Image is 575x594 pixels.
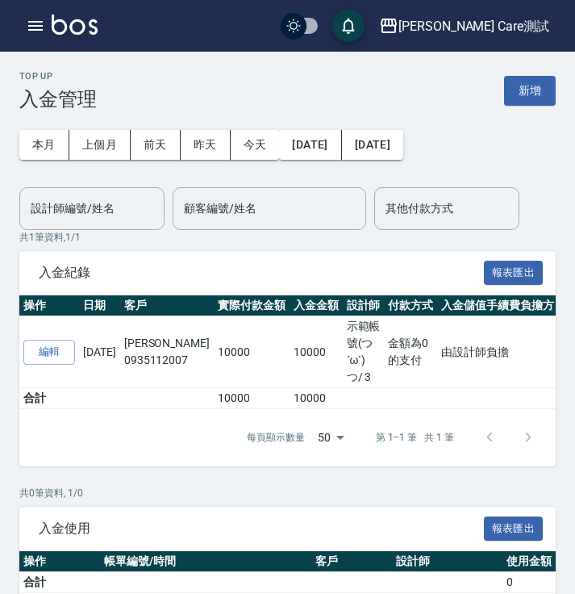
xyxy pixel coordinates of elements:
[181,130,231,160] button: 昨天
[373,10,556,43] button: [PERSON_NAME] Care測試
[343,316,385,388] td: 示範帳號(つ´ω`)つ / 3
[342,130,403,160] button: [DATE]
[332,10,365,42] button: save
[79,316,120,388] td: [DATE]
[131,130,181,160] button: 前天
[19,388,120,409] td: 合計
[19,572,100,593] td: 合計
[23,340,75,365] button: 編輯
[214,388,290,409] td: 10000
[214,295,290,316] th: 實際付款金額
[398,16,549,36] div: [PERSON_NAME] Care測試
[384,316,437,388] td: 金額為0的支付
[231,130,280,160] button: 今天
[39,265,484,281] span: 入金紀錄
[279,130,341,160] button: [DATE]
[311,551,392,572] th: 客戶
[311,416,350,459] div: 50
[19,88,97,111] h3: 入金管理
[290,295,343,316] th: 入金金額
[504,82,556,98] a: 新增
[290,316,343,388] td: 10000
[19,230,556,245] p: 共 1 筆資料, 1 / 1
[100,551,310,572] th: 帳單編號/時間
[437,295,558,316] th: 入金儲值手續費負擔方
[484,261,544,286] button: 報表匯出
[120,295,214,316] th: 客戶
[376,430,454,445] p: 第 1–1 筆 共 1 筆
[504,76,556,106] button: 新增
[39,521,484,537] span: 入金使用
[484,517,544,542] button: 報表匯出
[19,551,100,572] th: 操作
[79,295,120,316] th: 日期
[19,71,97,82] h2: Top Up
[19,130,69,160] button: 本月
[290,388,343,409] td: 10000
[484,520,544,535] a: 報表匯出
[484,264,544,279] a: 報表匯出
[124,352,210,369] p: 0935112007
[392,551,502,572] th: 設計師
[384,295,437,316] th: 付款方式
[247,430,305,445] p: 每頁顯示數量
[52,15,98,35] img: Logo
[19,295,79,316] th: 操作
[69,130,131,160] button: 上個月
[343,295,385,316] th: 設計師
[437,316,558,388] td: 由設計師負擔
[120,316,214,388] td: [PERSON_NAME]
[214,316,290,388] td: 10000
[19,486,556,500] p: 共 0 筆資料, 1 / 0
